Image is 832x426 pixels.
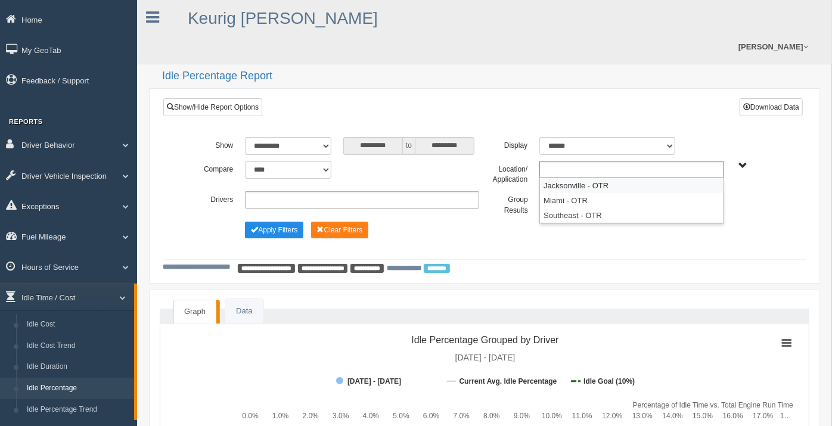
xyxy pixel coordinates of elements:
text: 0.0% [242,412,259,420]
a: [PERSON_NAME] [732,30,814,64]
label: Display [485,137,533,151]
a: Idle Cost [21,314,134,335]
label: Show [190,137,239,151]
a: Idle Duration [21,356,134,378]
tspan: 1… [780,412,791,420]
text: 14.0% [663,412,683,420]
a: Data [225,299,263,324]
button: Change Filter Options [311,222,369,238]
a: Idle Cost Trend [21,335,134,357]
a: Idle Percentage [21,378,134,399]
button: Change Filter Options [245,222,303,238]
text: 4.0% [363,412,380,420]
span: to [403,137,415,155]
text: 1.0% [272,412,289,420]
text: 2.0% [303,412,319,420]
tspan: Idle Goal (10%) [583,377,635,385]
label: Group Results [485,191,534,216]
text: 10.0% [542,412,562,420]
text: 7.0% [454,412,470,420]
text: 6.0% [423,412,440,420]
a: Keurig [PERSON_NAME] [188,9,378,27]
label: Compare [190,161,239,175]
li: Southeast - OTR [540,208,723,223]
text: 9.0% [514,412,530,420]
tspan: [DATE] - [DATE] [455,353,516,362]
a: Idle Percentage Trend [21,399,134,421]
li: Miami - OTR [540,193,723,208]
text: 15.0% [693,412,713,420]
text: 5.0% [393,412,409,420]
tspan: Current Avg. Idle Percentage [460,377,557,385]
label: Drivers [190,191,239,206]
text: 17.0% [753,412,773,420]
text: 13.0% [632,412,653,420]
li: Jacksonville - OTR [540,178,723,193]
text: 3.0% [333,412,349,420]
a: Show/Hide Report Options [163,98,262,116]
tspan: [DATE] - [DATE] [347,377,401,385]
text: 11.0% [572,412,592,420]
a: Graph [173,300,216,324]
text: 16.0% [723,412,743,420]
label: Location/ Application [485,161,533,185]
text: 12.0% [602,412,622,420]
tspan: Idle Percentage Grouped by Driver [411,335,559,345]
button: Download Data [740,98,803,116]
tspan: Percentage of Idle Time vs. Total Engine Run Time [633,401,794,409]
text: 8.0% [483,412,500,420]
